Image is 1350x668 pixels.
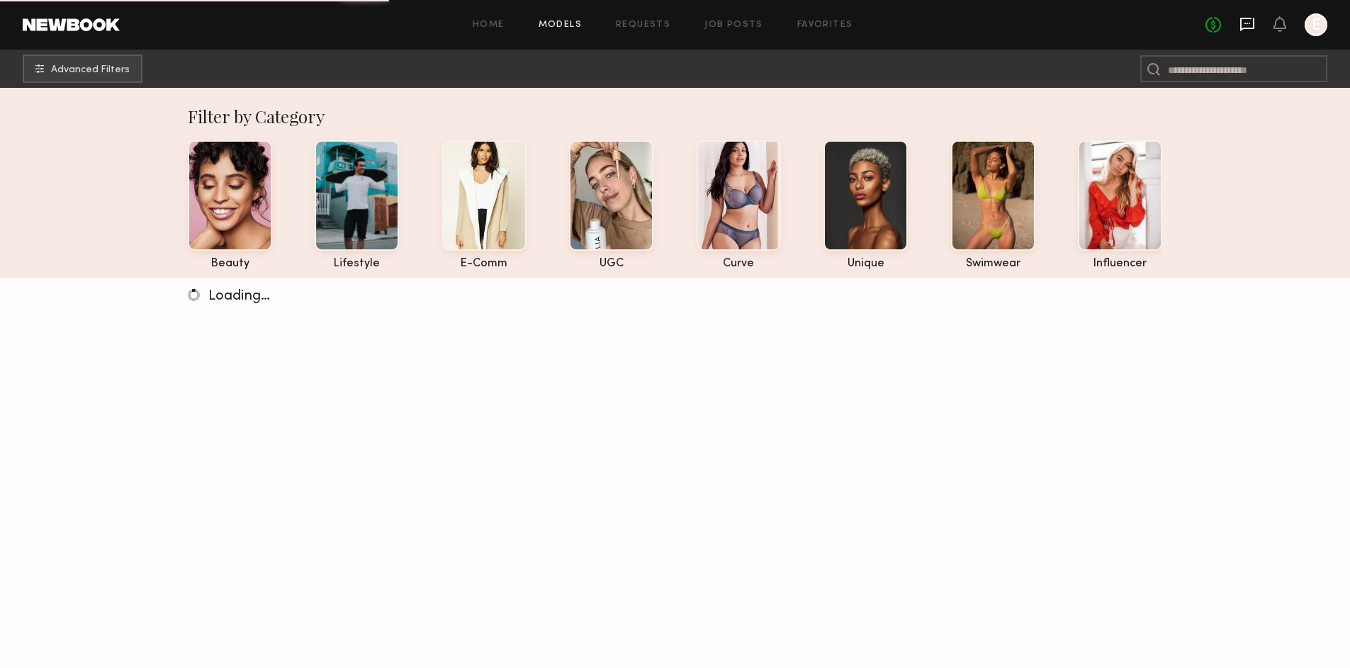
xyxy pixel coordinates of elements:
[704,21,763,30] a: Job Posts
[23,55,142,83] button: Advanced Filters
[473,21,505,30] a: Home
[188,258,272,270] div: beauty
[823,258,908,270] div: unique
[616,21,670,30] a: Requests
[697,258,781,270] div: curve
[951,258,1035,270] div: swimwear
[1078,258,1162,270] div: influencer
[188,105,1162,128] div: Filter by Category
[1305,13,1327,36] a: E
[208,290,270,303] span: Loading…
[797,21,853,30] a: Favorites
[569,258,653,270] div: UGC
[51,65,130,75] span: Advanced Filters
[315,258,399,270] div: lifestyle
[442,258,527,270] div: e-comm
[539,21,582,30] a: Models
